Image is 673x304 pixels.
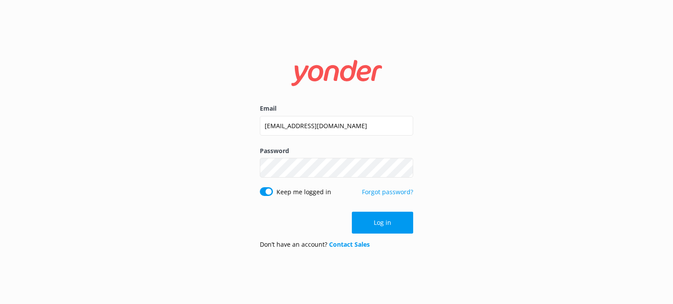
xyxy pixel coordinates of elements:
label: Keep me logged in [276,187,331,197]
input: user@emailaddress.com [260,116,413,136]
button: Log in [352,212,413,234]
label: Email [260,104,413,113]
a: Forgot password? [362,188,413,196]
button: Show password [396,159,413,177]
label: Password [260,146,413,156]
a: Contact Sales [329,240,370,248]
p: Don’t have an account? [260,240,370,249]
